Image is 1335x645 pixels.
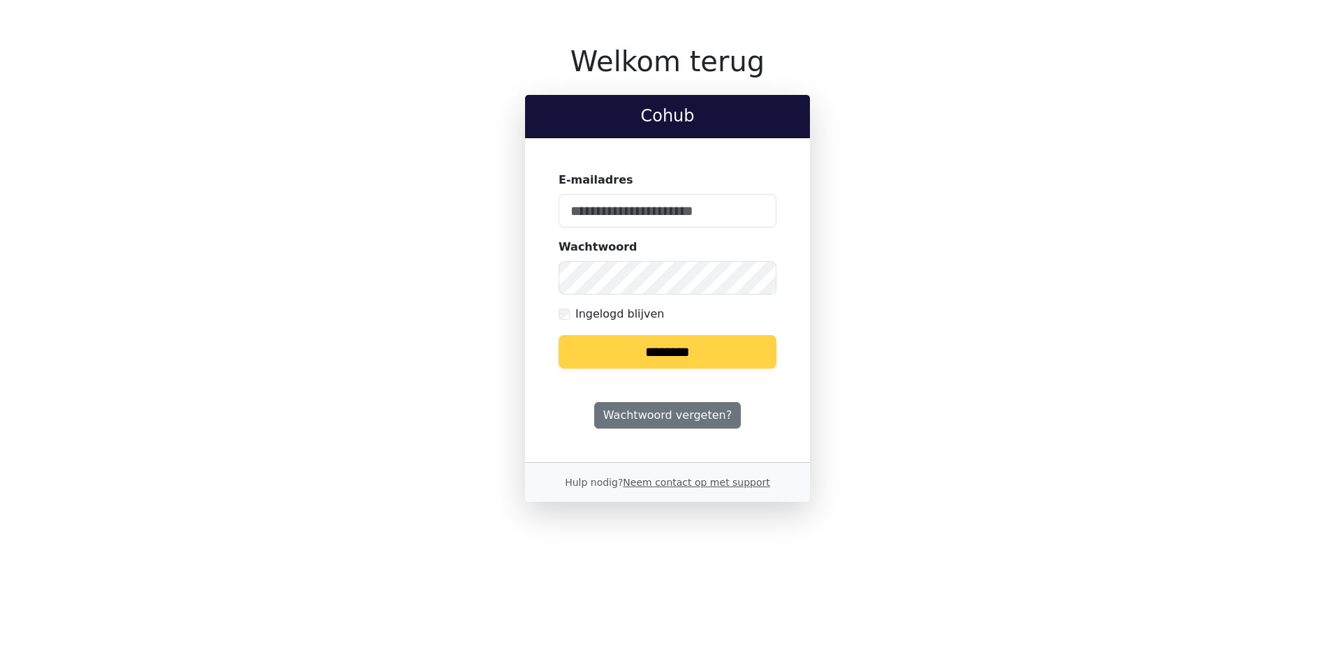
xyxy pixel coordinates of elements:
h2: Cohub [536,106,799,126]
label: Ingelogd blijven [575,306,664,322]
a: Neem contact op met support [623,477,769,488]
small: Hulp nodig? [565,477,770,488]
label: Wachtwoord [559,239,637,255]
a: Wachtwoord vergeten? [594,402,741,429]
h1: Welkom terug [525,45,810,78]
label: E-mailadres [559,172,633,188]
